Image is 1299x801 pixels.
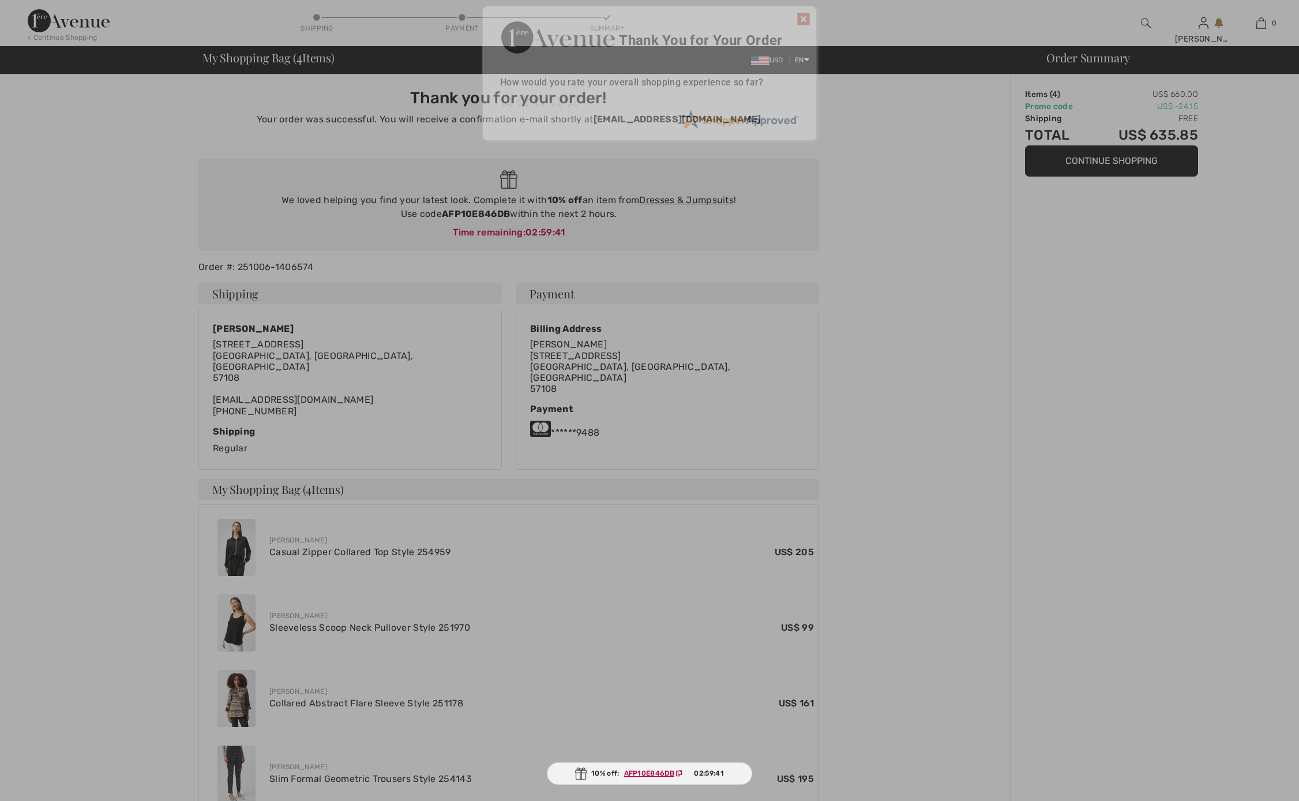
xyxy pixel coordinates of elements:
span: 02:59:41 [694,768,723,778]
span: Help [27,8,50,18]
div: How would you rate your overall shopping experience so far? [500,65,799,110]
div: 10% off: [547,762,752,785]
img: x [797,12,810,26]
span: Thank You for Your Order [619,32,782,48]
img: Gift.svg [575,768,587,780]
img: Thank You for Your Order [500,18,615,57]
ins: AFP10E846DB [624,769,674,777]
